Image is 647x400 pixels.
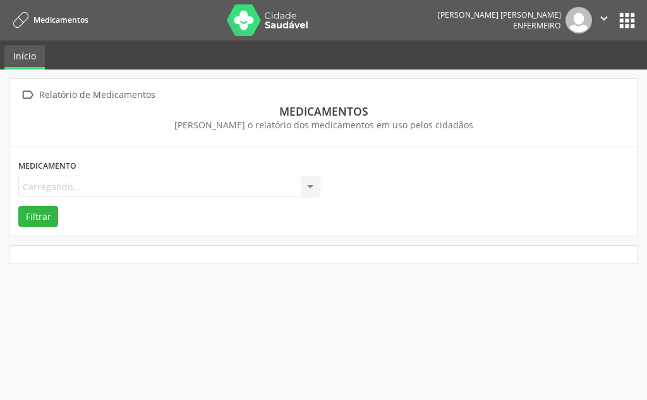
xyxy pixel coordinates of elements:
label: Medicamento [18,156,76,176]
button:  [592,7,616,33]
img: img [565,7,592,33]
a:  Relatório de Medicamentos [18,86,157,104]
i:  [597,11,611,25]
button: apps [616,9,638,32]
div: [PERSON_NAME] o relatório dos medicamentos em uso pelos cidadãos [18,118,629,131]
div: Medicamentos [18,104,629,118]
i:  [18,86,37,104]
a: Início [4,45,45,70]
span: Enfermeiro [513,20,561,31]
span: Medicamentos [33,15,88,25]
button: Filtrar [18,206,58,227]
div: [PERSON_NAME] [PERSON_NAME] [438,9,561,20]
div: Relatório de Medicamentos [37,86,157,104]
a: Medicamentos [9,9,88,30]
